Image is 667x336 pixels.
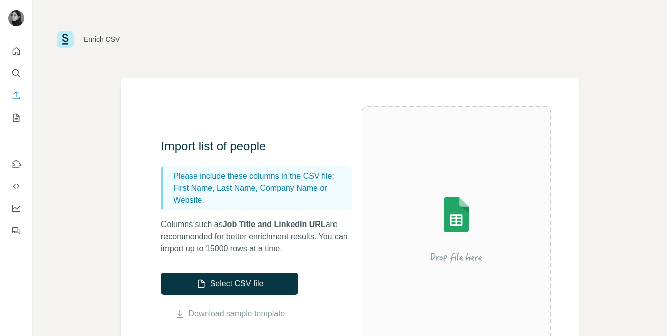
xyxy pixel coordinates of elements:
[173,182,348,206] p: First Name, Last Name, Company Name or Website.
[8,155,24,173] button: Use Surfe on LinkedIn
[633,302,657,326] iframe: Intercom live chat
[161,138,362,154] h3: Import list of people
[57,31,74,48] img: Surfe Logo
[8,86,24,104] button: Enrich CSV
[8,10,24,26] img: Avatar
[8,64,24,82] button: Search
[8,42,24,60] button: Quick start
[8,108,24,127] button: My lists
[8,221,24,240] button: Feedback
[8,177,24,195] button: Use Surfe API
[8,199,24,217] button: Dashboard
[161,273,298,295] button: Select CSV file
[173,170,348,182] p: Please include these columns in the CSV file:
[161,218,362,255] p: Columns such as are recommended for better enrichment results. You can import up to 15000 rows at...
[189,308,285,320] a: Download sample template
[223,220,326,229] span: Job Title and LinkedIn URL
[161,308,298,320] button: Download sample template
[366,169,547,289] img: Surfe Illustration - Drop file here or select below
[84,34,120,44] div: Enrich CSV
